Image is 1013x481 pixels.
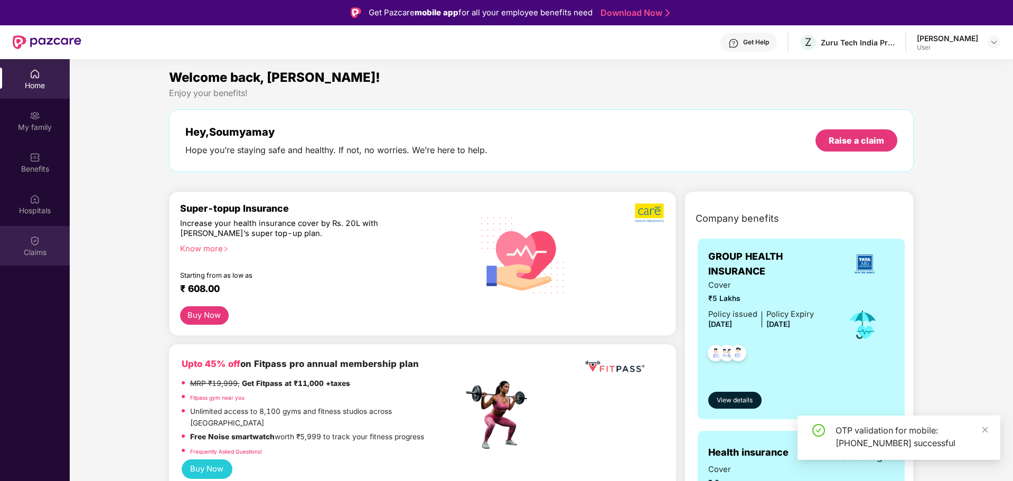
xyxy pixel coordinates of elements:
[725,342,751,367] img: svg+xml;base64,PHN2ZyB4bWxucz0iaHR0cDovL3d3dy53My5vcmcvMjAwMC9zdmciIHdpZHRoPSI0OC45NDMiIGhlaWdodD...
[708,249,834,279] span: GROUP HEALTH INSURANCE
[169,88,914,99] div: Enjoy your benefits!
[30,194,40,204] img: svg+xml;base64,PHN2ZyBpZD0iSG9zcGl0YWxzIiB4bWxucz0iaHR0cDovL3d3dy53My5vcmcvMjAwMC9zdmciIHdpZHRoPS...
[665,7,670,18] img: Stroke
[180,219,417,239] div: Increase your health insurance cover by Rs. 20L with [PERSON_NAME]’s super top-up plan.
[182,459,232,479] button: Buy Now
[13,35,81,49] img: New Pazcare Logo
[708,445,789,460] span: Health insurance
[30,69,40,79] img: svg+xml;base64,PHN2ZyBpZD0iSG9tZSIgeG1sbnM9Imh0dHA6Ly93d3cudzMub3JnLzIwMDAvc3ZnIiB3aWR0aD0iMjAiIG...
[190,394,245,401] a: Fitpass gym near you
[805,36,812,49] span: Z
[583,357,646,376] img: fppp.png
[703,342,729,367] img: svg+xml;base64,PHN2ZyB4bWxucz0iaHR0cDovL3d3dy53My5vcmcvMjAwMC9zdmciIHdpZHRoPSI0OC45NDMiIGhlaWdodD...
[180,244,457,251] div: Know more
[30,152,40,163] img: svg+xml;base64,PHN2ZyBpZD0iQmVuZWZpdHMiIHhtbG5zPSJodHRwOi8vd3d3LnczLm9yZy8yMDAwL3N2ZyIgd2lkdGg9Ij...
[821,37,895,48] div: Zuru Tech India Private Limited
[473,203,574,306] img: svg+xml;base64,PHN2ZyB4bWxucz0iaHR0cDovL3d3dy53My5vcmcvMjAwMC9zdmciIHhtbG5zOnhsaW5rPSJodHRwOi8vd3...
[981,426,989,433] span: close
[917,43,978,52] div: User
[812,424,825,437] span: check-circle
[242,379,350,388] strong: Get Fitpass at ₹11,000 +taxes
[846,307,880,342] img: icon
[836,424,988,449] div: OTP validation for mobile: [PHONE_NUMBER] successful
[180,203,463,214] div: Super-topup Insurance
[829,135,884,146] div: Raise a claim
[30,235,40,246] img: svg+xml;base64,PHN2ZyBpZD0iQ2xhaW0iIHhtbG5zPSJodHRwOi8vd3d3LnczLm9yZy8yMDAwL3N2ZyIgd2lkdGg9IjIwIi...
[708,392,762,409] button: View details
[190,448,262,455] a: Frequently Asked Questions!
[635,203,665,223] img: b5dec4f62d2307b9de63beb79f102df3.png
[169,70,380,85] span: Welcome back, [PERSON_NAME]!
[351,7,361,18] img: Logo
[917,33,978,43] div: [PERSON_NAME]
[415,7,458,17] strong: mobile app
[185,126,487,138] div: Hey, Soumyamay
[708,308,757,320] div: Policy issued
[717,395,753,405] span: View details
[728,38,739,49] img: svg+xml;base64,PHN2ZyBpZD0iSGVscC0zMngzMiIgeG1sbnM9Imh0dHA6Ly93d3cudzMub3JnLzIwMDAvc3ZnIiB3aWR0aD...
[190,379,240,388] del: MRP ₹19,999,
[223,246,229,252] span: right
[601,7,667,18] a: Download Now
[714,342,740,367] img: svg+xml;base64,PHN2ZyB4bWxucz0iaHR0cDovL3d3dy53My5vcmcvMjAwMC9zdmciIHdpZHRoPSI0OC45MTUiIGhlaWdodD...
[369,6,593,19] div: Get Pazcare for all your employee benefits need
[990,38,998,46] img: svg+xml;base64,PHN2ZyBpZD0iRHJvcGRvd24tMzJ4MzIiIHhtbG5zPSJodHRwOi8vd3d3LnczLm9yZy8yMDAwL3N2ZyIgd2...
[708,293,814,305] span: ₹5 Lakhs
[190,406,463,429] p: Unlimited access to 8,100 gyms and fitness studios across [GEOGRAPHIC_DATA]
[180,271,418,279] div: Starting from as low as
[708,320,732,328] span: [DATE]
[766,320,790,328] span: [DATE]
[463,378,537,452] img: fpp.png
[708,279,814,291] span: Cover
[182,359,419,369] b: on Fitpass pro annual membership plan
[850,250,879,278] img: insurerLogo
[180,306,229,325] button: Buy Now
[190,432,275,441] strong: Free Noise smartwatch
[696,211,779,226] span: Company benefits
[180,283,453,296] div: ₹ 608.00
[743,38,769,46] div: Get Help
[766,308,814,320] div: Policy Expiry
[708,464,814,476] span: Cover
[182,359,240,369] b: Upto 45% off
[30,110,40,121] img: svg+xml;base64,PHN2ZyB3aWR0aD0iMjAiIGhlaWdodD0iMjAiIHZpZXdCb3g9IjAgMCAyMCAyMCIgZmlsbD0ibm9uZSIgeG...
[190,431,424,443] p: worth ₹5,999 to track your fitness progress
[185,145,487,156] div: Hope you’re staying safe and healthy. If not, no worries. We’re here to help.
